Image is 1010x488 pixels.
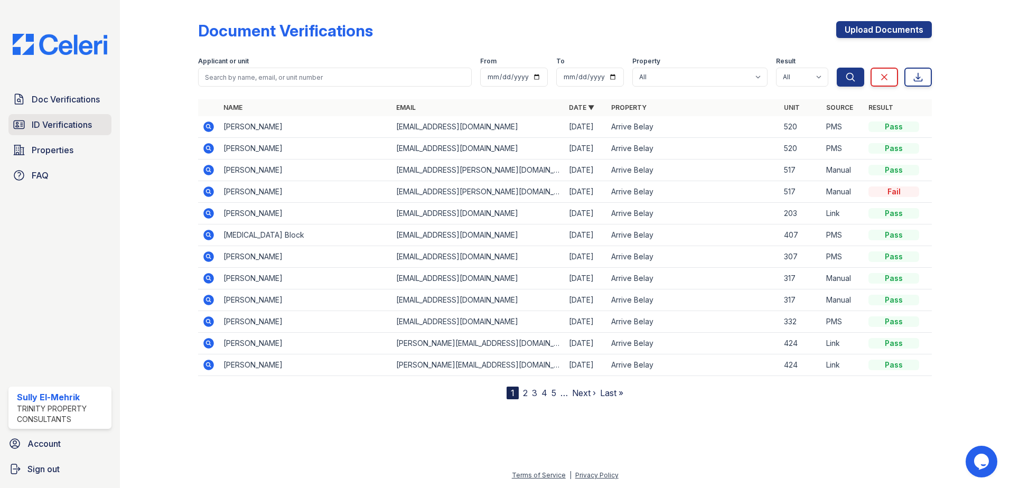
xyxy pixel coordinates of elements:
td: Arrive Belay [607,354,780,376]
div: 1 [507,387,519,399]
a: Doc Verifications [8,89,111,110]
a: 3 [532,388,537,398]
td: [PERSON_NAME] [219,268,392,289]
a: Unit [784,104,800,111]
a: 2 [523,388,528,398]
td: [DATE] [565,203,607,224]
td: [MEDICAL_DATA] Block [219,224,392,246]
label: Result [776,57,796,65]
td: [DATE] [565,159,607,181]
td: Arrive Belay [607,138,780,159]
td: Link [822,354,864,376]
a: Property [611,104,647,111]
a: Last » [600,388,623,398]
td: [PERSON_NAME] [219,116,392,138]
td: Link [822,333,864,354]
td: [DATE] [565,246,607,268]
a: Terms of Service [512,471,566,479]
td: 520 [780,138,822,159]
td: [PERSON_NAME] [219,246,392,268]
td: [PERSON_NAME][EMAIL_ADDRESS][DOMAIN_NAME] [392,333,565,354]
a: Sign out [4,458,116,480]
td: Arrive Belay [607,268,780,289]
td: 517 [780,159,822,181]
td: PMS [822,311,864,333]
td: [DATE] [565,116,607,138]
span: ID Verifications [32,118,92,131]
td: PMS [822,246,864,268]
td: [EMAIL_ADDRESS][DOMAIN_NAME] [392,224,565,246]
a: Properties [8,139,111,161]
td: [EMAIL_ADDRESS][DOMAIN_NAME] [392,246,565,268]
div: Trinity Property Consultants [17,403,107,425]
label: Property [632,57,660,65]
span: … [560,387,568,399]
td: [DATE] [565,181,607,203]
div: Pass [868,143,919,154]
td: 203 [780,203,822,224]
img: CE_Logo_Blue-a8612792a0a2168367f1c8372b55b34899dd931a85d93a1a3d3e32e68fde9ad4.png [4,34,116,55]
td: Manual [822,159,864,181]
td: [EMAIL_ADDRESS][PERSON_NAME][DOMAIN_NAME] [392,181,565,203]
div: Pass [868,230,919,240]
td: Link [822,203,864,224]
a: Privacy Policy [575,471,619,479]
span: Properties [32,144,73,156]
td: [DATE] [565,311,607,333]
td: [DATE] [565,138,607,159]
td: [DATE] [565,333,607,354]
td: [PERSON_NAME] [219,333,392,354]
iframe: chat widget [966,446,999,477]
td: Manual [822,181,864,203]
span: FAQ [32,169,49,182]
td: [PERSON_NAME] [219,311,392,333]
div: | [569,471,572,479]
td: Arrive Belay [607,116,780,138]
td: [PERSON_NAME] [219,181,392,203]
div: Document Verifications [198,21,373,40]
td: 424 [780,354,822,376]
a: FAQ [8,165,111,186]
td: Arrive Belay [607,181,780,203]
a: 5 [551,388,556,398]
td: [EMAIL_ADDRESS][DOMAIN_NAME] [392,268,565,289]
div: Pass [868,360,919,370]
td: [PERSON_NAME] [219,289,392,311]
td: [EMAIL_ADDRESS][PERSON_NAME][DOMAIN_NAME] [392,159,565,181]
a: Source [826,104,853,111]
td: Manual [822,289,864,311]
td: Manual [822,268,864,289]
td: Arrive Belay [607,333,780,354]
div: Pass [868,316,919,327]
div: Pass [868,273,919,284]
td: [PERSON_NAME] [219,159,392,181]
div: Pass [868,338,919,349]
td: [PERSON_NAME] [219,138,392,159]
td: 332 [780,311,822,333]
td: [EMAIL_ADDRESS][DOMAIN_NAME] [392,138,565,159]
td: Arrive Belay [607,311,780,333]
td: 407 [780,224,822,246]
span: Doc Verifications [32,93,100,106]
div: Sully El-Mehrik [17,391,107,403]
td: Arrive Belay [607,203,780,224]
td: [DATE] [565,289,607,311]
a: Email [396,104,416,111]
div: Pass [868,208,919,219]
td: [PERSON_NAME] [219,203,392,224]
td: Arrive Belay [607,289,780,311]
td: 517 [780,181,822,203]
div: Pass [868,121,919,132]
a: 4 [541,388,547,398]
td: [EMAIL_ADDRESS][DOMAIN_NAME] [392,116,565,138]
td: [DATE] [565,354,607,376]
td: [DATE] [565,268,607,289]
label: Applicant or unit [198,57,249,65]
td: PMS [822,116,864,138]
td: 520 [780,116,822,138]
td: [PERSON_NAME] [219,354,392,376]
td: [EMAIL_ADDRESS][DOMAIN_NAME] [392,289,565,311]
td: [DATE] [565,224,607,246]
div: Pass [868,295,919,305]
